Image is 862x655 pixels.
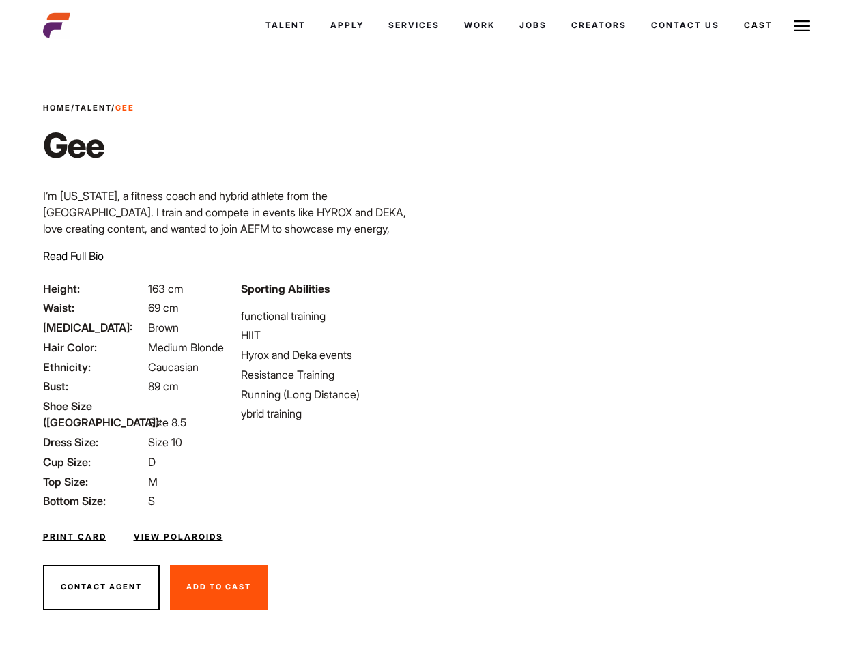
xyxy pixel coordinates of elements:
[148,455,156,469] span: D
[43,188,423,253] p: I’m [US_STATE], a fitness coach and hybrid athlete from the [GEOGRAPHIC_DATA]. I train and compet...
[452,7,507,44] a: Work
[115,103,134,113] strong: Gee
[559,7,639,44] a: Creators
[43,300,145,316] span: Waist:
[75,103,111,113] a: Talent
[241,405,422,422] li: ybrid training
[43,398,145,431] span: Shoe Size ([GEOGRAPHIC_DATA]):
[43,378,145,394] span: Bust:
[148,282,184,295] span: 163 cm
[148,379,179,393] span: 89 cm
[186,582,251,592] span: Add To Cast
[241,327,422,343] li: HIIT
[43,248,104,264] button: Read Full Bio
[241,347,422,363] li: Hyrox and Deka events
[376,7,452,44] a: Services
[43,319,145,336] span: [MEDICAL_DATA]:
[318,7,376,44] a: Apply
[241,366,422,383] li: Resistance Training
[43,474,145,490] span: Top Size:
[43,454,145,470] span: Cup Size:
[639,7,732,44] a: Contact Us
[43,249,104,263] span: Read Full Bio
[134,531,223,543] a: View Polaroids
[148,321,179,334] span: Brown
[148,301,179,315] span: 69 cm
[241,386,422,403] li: Running (Long Distance)
[148,494,155,508] span: S
[148,475,158,489] span: M
[43,493,145,509] span: Bottom Size:
[507,7,559,44] a: Jobs
[794,18,810,34] img: Burger icon
[43,125,134,166] h1: Gee
[43,339,145,355] span: Hair Color:
[43,102,134,114] span: / /
[732,7,785,44] a: Cast
[43,359,145,375] span: Ethnicity:
[148,435,182,449] span: Size 10
[241,282,330,295] strong: Sporting Abilities
[43,103,71,113] a: Home
[241,308,422,324] li: functional training
[43,531,106,543] a: Print Card
[43,12,70,39] img: cropped-aefm-brand-fav-22-square.png
[170,565,268,610] button: Add To Cast
[253,7,318,44] a: Talent
[43,565,160,610] button: Contact Agent
[43,434,145,450] span: Dress Size:
[148,360,199,374] span: Caucasian
[148,416,186,429] span: Size 8.5
[148,340,224,354] span: Medium Blonde
[43,280,145,297] span: Height:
